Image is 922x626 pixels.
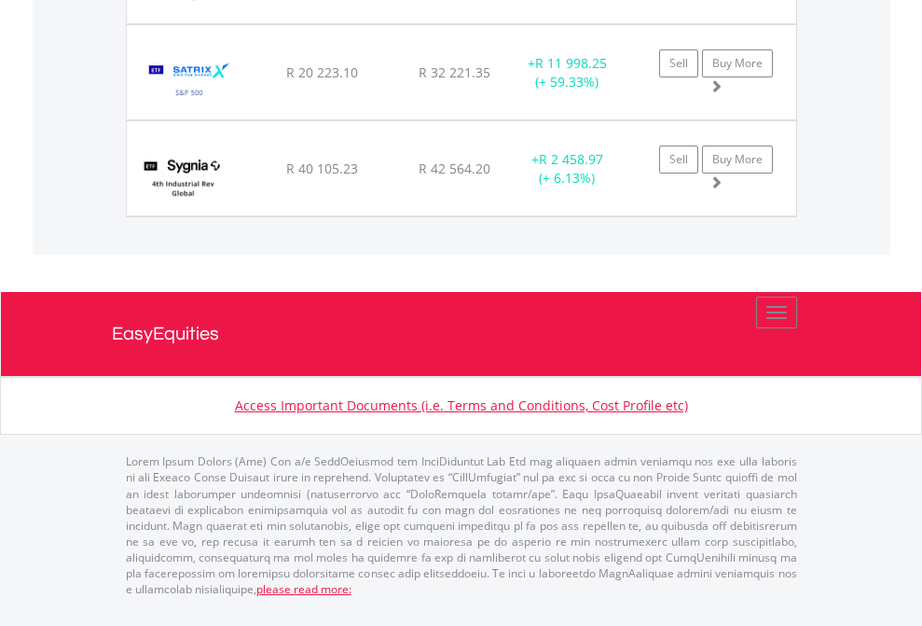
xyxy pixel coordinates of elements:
p: Lorem Ipsum Dolors (Ame) Con a/e SeddOeiusmod tem InciDiduntut Lab Etd mag aliquaen admin veniamq... [126,453,797,597]
div: + (+ 6.13%) [509,150,626,188]
img: TFSA.STX500.png [136,49,243,115]
a: Access Important Documents (i.e. Terms and Conditions, Cost Profile etc) [235,396,688,414]
a: Sell [659,49,698,77]
a: please read more: [256,581,351,597]
img: TFSA.SYG4IR.png [136,145,230,211]
span: R 11 998.25 [535,54,607,72]
span: R 40 105.23 [286,160,358,177]
a: EasyEquities [112,292,811,376]
span: R 32 221.35 [419,63,490,81]
span: R 2 458.97 [539,150,603,168]
div: + (+ 59.33%) [509,54,626,91]
a: Buy More [702,49,773,77]
a: Sell [659,146,698,174]
span: R 42 564.20 [419,160,490,177]
span: R 20 223.10 [286,63,358,81]
a: Buy More [702,146,773,174]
